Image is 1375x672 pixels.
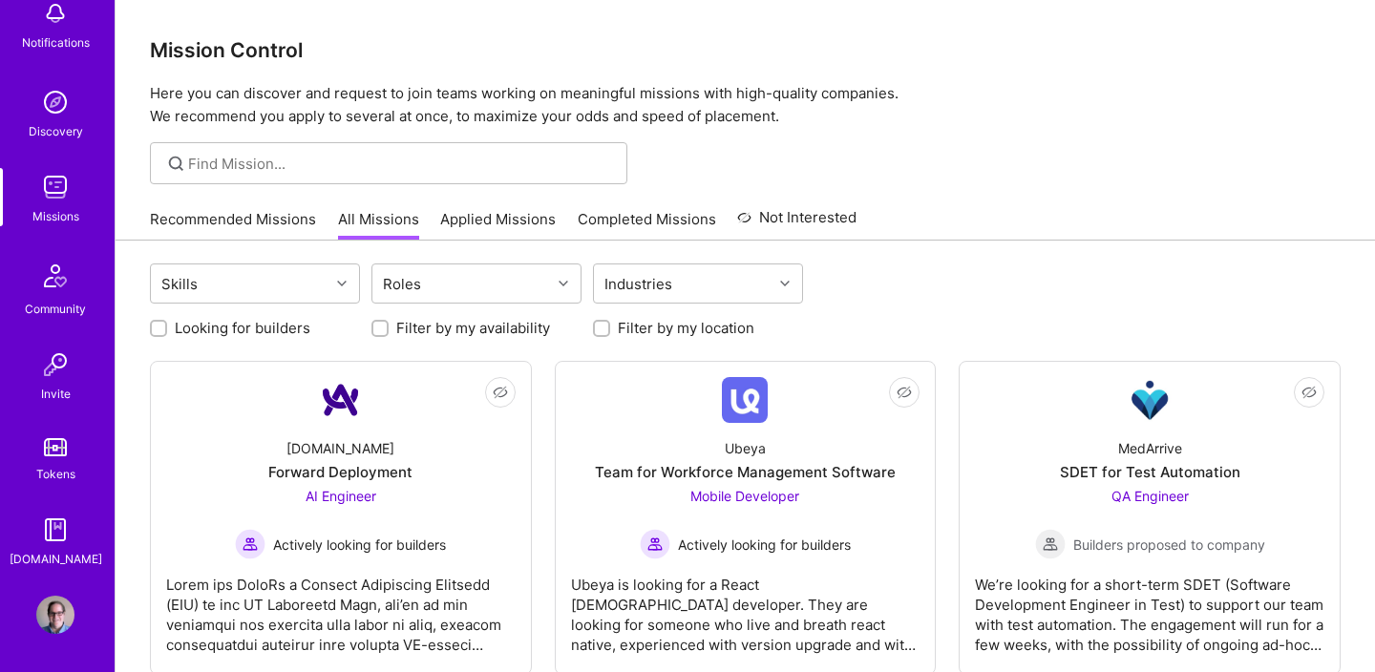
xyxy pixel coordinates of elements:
span: QA Engineer [1111,488,1189,504]
i: icon Chevron [337,279,347,288]
img: Builders proposed to company [1035,529,1066,559]
div: Invite [41,384,71,404]
div: Missions [32,206,79,226]
i: icon EyeClosed [493,385,508,400]
a: All Missions [338,209,419,241]
img: Community [32,253,78,299]
img: tokens [44,438,67,456]
a: Applied Missions [440,209,556,241]
div: Skills [157,270,202,298]
div: Lorem ips DoloRs a Consect Adipiscing Elitsedd (EIU) te inc UT Laboreetd Magn, ali’en ad min veni... [166,559,516,655]
span: Actively looking for builders [273,535,446,555]
div: MedArrive [1118,438,1182,458]
img: Company Logo [722,377,768,423]
div: Notifications [22,32,90,52]
a: Recommended Missions [150,209,316,241]
div: Ubeya [725,438,766,458]
div: [DOMAIN_NAME] [10,549,102,569]
div: Community [25,299,86,319]
i: icon EyeClosed [897,385,912,400]
div: Ubeya is looking for a React [DEMOGRAPHIC_DATA] developer. They are looking for someone who live ... [571,559,920,655]
a: Company Logo[DOMAIN_NAME]Forward DeploymentAI Engineer Actively looking for buildersActively look... [166,377,516,659]
i: icon EyeClosed [1301,385,1317,400]
img: Invite [36,346,74,384]
div: Team for Workforce Management Software [595,462,896,482]
a: Not Interested [737,206,857,241]
span: AI Engineer [306,488,376,504]
div: Tokens [36,464,75,484]
label: Filter by my availability [396,318,550,338]
img: Actively looking for builders [640,529,670,559]
img: Company Logo [1127,377,1173,423]
a: Completed Missions [578,209,716,241]
img: teamwork [36,168,74,206]
div: Forward Deployment [268,462,412,482]
p: Here you can discover and request to join teams working on meaningful missions with high-quality ... [150,82,1341,128]
div: Roles [378,270,426,298]
span: Mobile Developer [690,488,799,504]
i: icon Chevron [780,279,790,288]
i: icon Chevron [559,279,568,288]
a: User Avatar [32,596,79,634]
i: icon SearchGrey [165,153,187,175]
label: Looking for builders [175,318,310,338]
img: discovery [36,83,74,121]
div: Discovery [29,121,83,141]
h3: Mission Control [150,38,1341,62]
span: Actively looking for builders [678,535,851,555]
img: guide book [36,511,74,549]
input: Find Mission... [188,154,613,174]
a: Company LogoMedArriveSDET for Test AutomationQA Engineer Builders proposed to companyBuilders pro... [975,377,1324,659]
img: Company Logo [318,377,364,423]
span: Builders proposed to company [1073,535,1265,555]
img: User Avatar [36,596,74,634]
div: We’re looking for a short-term SDET (Software Development Engineer in Test) to support our team w... [975,559,1324,655]
label: Filter by my location [618,318,754,338]
div: [DOMAIN_NAME] [286,438,394,458]
a: Company LogoUbeyaTeam for Workforce Management SoftwareMobile Developer Actively looking for buil... [571,377,920,659]
div: SDET for Test Automation [1060,462,1240,482]
div: Industries [600,270,677,298]
img: Actively looking for builders [235,529,265,559]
